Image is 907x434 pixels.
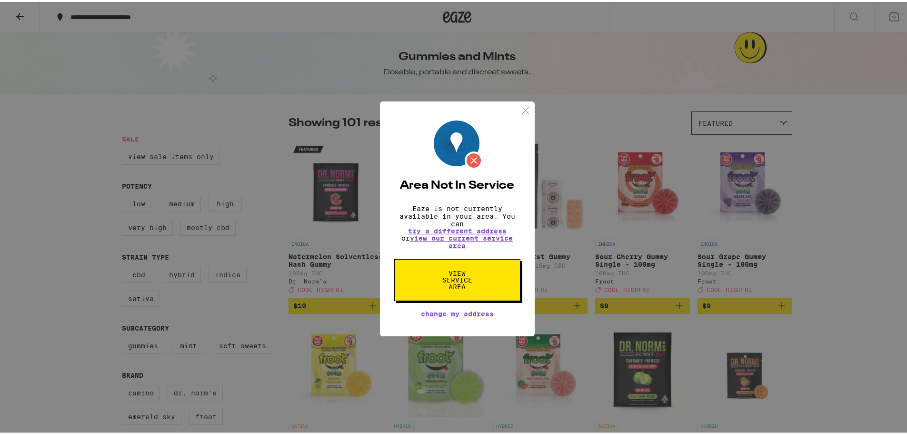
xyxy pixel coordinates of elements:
img: Location [434,119,483,168]
button: Change My Address [421,309,494,315]
button: View Service Area [394,257,520,299]
a: View Service Area [394,268,520,275]
span: Hi. Need any help? [6,7,69,14]
button: try a different address [408,226,507,232]
h2: Area Not In Service [394,178,520,190]
a: view our current service area [410,232,513,248]
p: Eaze is not currently available in your area. You can or [394,203,520,248]
img: close.svg [519,103,531,115]
span: View Service Area [433,268,482,288]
